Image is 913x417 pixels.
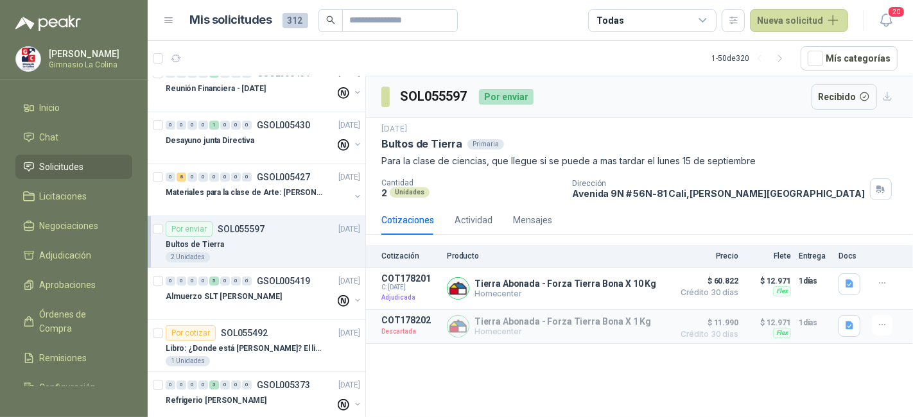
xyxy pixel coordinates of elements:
[166,380,175,389] div: 0
[746,273,791,289] p: $ 12.971
[166,117,363,158] a: 0 0 0 0 1 0 0 0 GSOL005430[DATE] Desayuno junta Directiva
[220,277,230,285] div: 0
[177,121,186,130] div: 0
[231,121,241,130] div: 0
[381,154,898,168] p: Para la clase de ciencias, que llegue si se puede a mas tardar el lunes 15 de septiembre
[447,251,666,260] p: Producto
[209,173,219,182] div: 0
[338,275,360,287] p: [DATE]
[242,173,252,182] div: 0
[750,9,848,32] button: Nueva solicitud
[40,189,87,203] span: Licitaciones
[674,251,738,260] p: Precio
[166,325,216,341] div: Por cotizar
[177,380,186,389] div: 0
[257,380,310,389] p: GSOL005373
[746,315,791,330] p: $ 12.971
[474,316,651,327] p: Tierra Abonada - Forza Tierra Bona X 1 Kg
[15,273,132,297] a: Aprobaciones
[49,49,129,58] p: [PERSON_NAME]
[187,277,197,285] div: 0
[513,213,552,227] div: Mensajes
[166,135,254,147] p: Desayuno junta Directiva
[166,277,175,285] div: 0
[166,83,266,95] p: Reunión Financiera - [DATE]
[231,173,241,182] div: 0
[187,380,197,389] div: 0
[15,96,132,120] a: Inicio
[198,121,208,130] div: 0
[338,171,360,183] p: [DATE]
[40,130,59,144] span: Chat
[148,320,365,372] a: Por cotizarSOL055492[DATE] Libro: ¿Donde está [PERSON_NAME]? El libro mágico. Autor: [PERSON_NAME...
[400,87,469,106] h3: SOL055597
[209,380,219,389] div: 3
[812,84,878,110] button: Recibido
[596,13,623,28] div: Todas
[209,121,219,130] div: 1
[773,286,791,296] div: Flex
[40,351,87,365] span: Remisiones
[381,137,462,151] p: Bultos de Tierra
[799,251,831,260] p: Entrega
[455,213,492,227] div: Actividad
[257,121,310,130] p: GSOL005430
[220,380,230,389] div: 0
[674,330,738,338] span: Crédito 30 días
[166,173,175,182] div: 0
[40,307,120,336] span: Órdenes de Compra
[40,160,84,174] span: Solicitudes
[166,65,363,106] a: 0 0 0 0 4 0 0 0 GSOL005431[DATE] Reunión Financiera - [DATE]
[674,289,738,296] span: Crédito 30 días
[15,243,132,268] a: Adjudicación
[15,375,132,400] a: Configuración
[148,216,365,268] a: Por enviarSOL055597[DATE] Bultos de Tierra2 Unidades
[166,169,363,210] a: 0 8 0 0 0 0 0 0 GSOL005427[DATE] Materiales para la clase de Arte: [PERSON_NAME]
[198,277,208,285] div: 0
[381,291,439,304] p: Adjudicada
[799,273,831,289] p: 1 días
[40,248,92,262] span: Adjudicación
[381,187,387,198] p: 2
[799,315,831,330] p: 1 días
[474,327,651,336] p: Homecenter
[572,179,864,188] p: Dirección
[166,273,363,314] a: 0 0 0 0 5 0 0 0 GSOL005419[DATE] Almuerzo SLT [PERSON_NAME]
[187,121,197,130] div: 0
[448,278,469,299] img: Company Logo
[231,380,241,389] div: 0
[15,214,132,238] a: Negociaciones
[711,48,790,69] div: 1 - 50 de 320
[177,173,186,182] div: 8
[15,302,132,341] a: Órdenes de Compra
[467,139,504,149] div: Primaria
[746,251,791,260] p: Flete
[381,273,439,284] p: COT178201
[15,346,132,370] a: Remisiones
[381,213,434,227] div: Cotizaciones
[801,46,898,71] button: Mís categorías
[381,315,439,325] p: COT178202
[166,252,210,262] div: 2 Unidades
[474,289,656,298] p: Homecenter
[839,251,864,260] p: Docs
[166,221,213,237] div: Por enviar
[257,277,310,285] p: GSOL005419
[257,173,310,182] p: GSOL005427
[381,325,439,338] p: Descartada
[218,225,265,234] p: SOL055597
[242,121,252,130] div: 0
[242,380,252,389] div: 0
[15,155,132,179] a: Solicitudes
[479,89,534,105] div: Por enviar
[16,47,40,71] img: Company Logo
[338,119,360,132] p: [DATE]
[40,278,96,292] span: Aprobaciones
[220,121,230,130] div: 0
[283,13,308,28] span: 312
[166,356,210,366] div: 1 Unidades
[887,6,905,18] span: 20
[15,125,132,149] a: Chat
[198,173,208,182] div: 0
[338,379,360,391] p: [DATE]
